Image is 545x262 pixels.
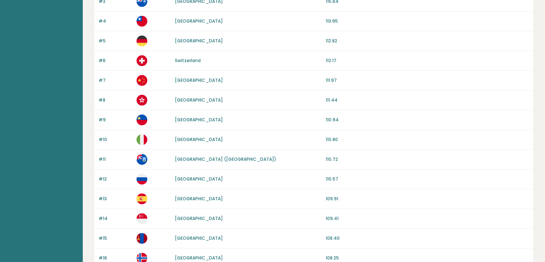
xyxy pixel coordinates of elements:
p: #12 [99,176,132,182]
a: [GEOGRAPHIC_DATA] [175,97,223,103]
p: #5 [99,38,132,44]
p: #16 [99,255,132,261]
img: de.svg [137,36,147,46]
img: hk.svg [137,95,147,106]
img: fk.svg [137,154,147,165]
a: [GEOGRAPHIC_DATA] [175,215,223,221]
img: li.svg [137,114,147,125]
p: 111.97 [326,77,529,84]
p: #13 [99,196,132,202]
a: [GEOGRAPHIC_DATA] [175,136,223,142]
img: ch.svg [137,55,147,66]
p: #15 [99,235,132,242]
img: cn.svg [137,75,147,86]
a: [GEOGRAPHIC_DATA] [175,117,223,123]
p: 113.95 [326,18,529,24]
a: [GEOGRAPHIC_DATA] [175,255,223,261]
img: tw.svg [137,16,147,27]
p: 109.41 [326,215,529,222]
img: sg.svg [137,213,147,224]
img: mn.svg [137,233,147,244]
a: [GEOGRAPHIC_DATA] [175,176,223,182]
p: #14 [99,215,132,222]
p: 108.25 [326,255,529,261]
p: #4 [99,18,132,24]
p: #11 [99,156,132,163]
img: it.svg [137,134,147,145]
p: #7 [99,77,132,84]
p: 110.57 [326,176,529,182]
p: #10 [99,136,132,143]
p: 108.40 [326,235,529,242]
p: 112.82 [326,38,529,44]
p: 110.94 [326,117,529,123]
a: [GEOGRAPHIC_DATA] [175,18,223,24]
a: [GEOGRAPHIC_DATA] ([GEOGRAPHIC_DATA]) [175,156,276,162]
p: 109.91 [326,196,529,202]
p: #9 [99,117,132,123]
p: #6 [99,57,132,64]
p: 112.17 [326,57,529,64]
img: ru.svg [137,174,147,184]
a: [GEOGRAPHIC_DATA] [175,235,223,241]
p: 110.80 [326,136,529,143]
p: #8 [99,97,132,103]
a: [GEOGRAPHIC_DATA] [175,196,223,202]
img: es.svg [137,193,147,204]
p: 110.72 [326,156,529,163]
a: [GEOGRAPHIC_DATA] [175,38,223,44]
a: [GEOGRAPHIC_DATA] [175,77,223,83]
p: 111.44 [326,97,529,103]
a: Switzerland [175,57,201,64]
